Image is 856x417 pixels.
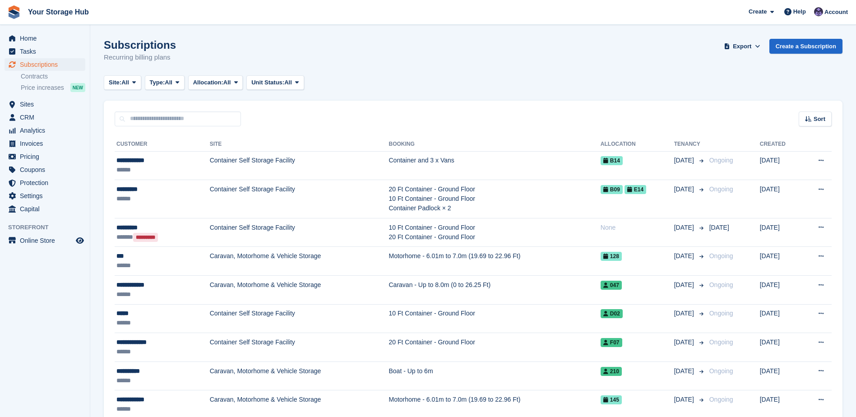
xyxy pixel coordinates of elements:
[104,52,176,63] p: Recurring billing plans
[601,185,623,194] span: B09
[284,78,292,87] span: All
[793,7,806,16] span: Help
[20,163,74,176] span: Coupons
[188,75,243,90] button: Allocation: All
[674,395,696,404] span: [DATE]
[674,251,696,261] span: [DATE]
[7,5,21,19] img: stora-icon-8386f47178a22dfd0bd8f6a31ec36ba5ce8667c1dd55bd0f319d3a0aa187defe.svg
[20,137,74,150] span: Invoices
[20,124,74,137] span: Analytics
[389,304,601,333] td: 10 Ft Container - Ground Floor
[20,98,74,111] span: Sites
[251,78,284,87] span: Unit Status:
[769,39,842,54] a: Create a Subscription
[389,247,601,276] td: Motorhome - 6.01m to 7.0m (19.69 to 22.96 Ft)
[601,252,622,261] span: 128
[814,115,825,124] span: Sort
[674,366,696,376] span: [DATE]
[165,78,172,87] span: All
[709,281,733,288] span: Ongoing
[20,32,74,45] span: Home
[5,111,85,124] a: menu
[733,42,751,51] span: Export
[5,137,85,150] a: menu
[21,83,64,92] span: Price increases
[223,78,231,87] span: All
[824,8,848,17] span: Account
[104,75,141,90] button: Site: All
[210,218,389,247] td: Container Self Storage Facility
[674,137,706,152] th: Tenancy
[760,151,801,180] td: [DATE]
[389,137,601,152] th: Booking
[210,304,389,333] td: Container Self Storage Facility
[109,78,121,87] span: Site:
[210,247,389,276] td: Caravan, Motorhome & Vehicle Storage
[709,310,733,317] span: Ongoing
[722,39,762,54] button: Export
[145,75,185,90] button: Type: All
[21,83,85,93] a: Price increases NEW
[246,75,304,90] button: Unit Status: All
[760,276,801,305] td: [DATE]
[104,39,176,51] h1: Subscriptions
[115,137,210,152] th: Customer
[20,150,74,163] span: Pricing
[760,304,801,333] td: [DATE]
[20,203,74,215] span: Capital
[5,32,85,45] a: menu
[601,281,622,290] span: 047
[210,180,389,218] td: Container Self Storage Facility
[389,218,601,247] td: 10 Ft Container - Ground Floor 20 Ft Container - Ground Floor
[5,45,85,58] a: menu
[760,218,801,247] td: [DATE]
[709,338,733,346] span: Ongoing
[625,185,646,194] span: E14
[5,203,85,215] a: menu
[674,280,696,290] span: [DATE]
[8,223,90,232] span: Storefront
[70,83,85,92] div: NEW
[749,7,767,16] span: Create
[74,235,85,246] a: Preview store
[674,185,696,194] span: [DATE]
[210,361,389,390] td: Caravan, Motorhome & Vehicle Storage
[709,185,733,193] span: Ongoing
[5,234,85,247] a: menu
[760,137,801,152] th: Created
[20,190,74,202] span: Settings
[210,151,389,180] td: Container Self Storage Facility
[24,5,93,19] a: Your Storage Hub
[20,45,74,58] span: Tasks
[674,223,696,232] span: [DATE]
[674,338,696,347] span: [DATE]
[20,111,74,124] span: CRM
[20,234,74,247] span: Online Store
[760,333,801,362] td: [DATE]
[150,78,165,87] span: Type:
[389,180,601,218] td: 20 Ft Container - Ground Floor 10 Ft Container - Ground Floor Container Padlock × 2
[389,276,601,305] td: Caravan - Up to 8.0m (0 to 26.25 Ft)
[601,367,622,376] span: 210
[5,150,85,163] a: menu
[193,78,223,87] span: Allocation:
[121,78,129,87] span: All
[709,367,733,375] span: Ongoing
[709,224,729,231] span: [DATE]
[5,176,85,189] a: menu
[709,396,733,403] span: Ongoing
[389,361,601,390] td: Boat - Up to 6m
[601,223,674,232] div: None
[389,333,601,362] td: 20 Ft Container - Ground Floor
[760,180,801,218] td: [DATE]
[601,137,674,152] th: Allocation
[709,157,733,164] span: Ongoing
[5,124,85,137] a: menu
[5,98,85,111] a: menu
[20,176,74,189] span: Protection
[5,190,85,202] a: menu
[709,252,733,259] span: Ongoing
[814,7,823,16] img: Liam Beddard
[210,276,389,305] td: Caravan, Motorhome & Vehicle Storage
[601,338,622,347] span: F07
